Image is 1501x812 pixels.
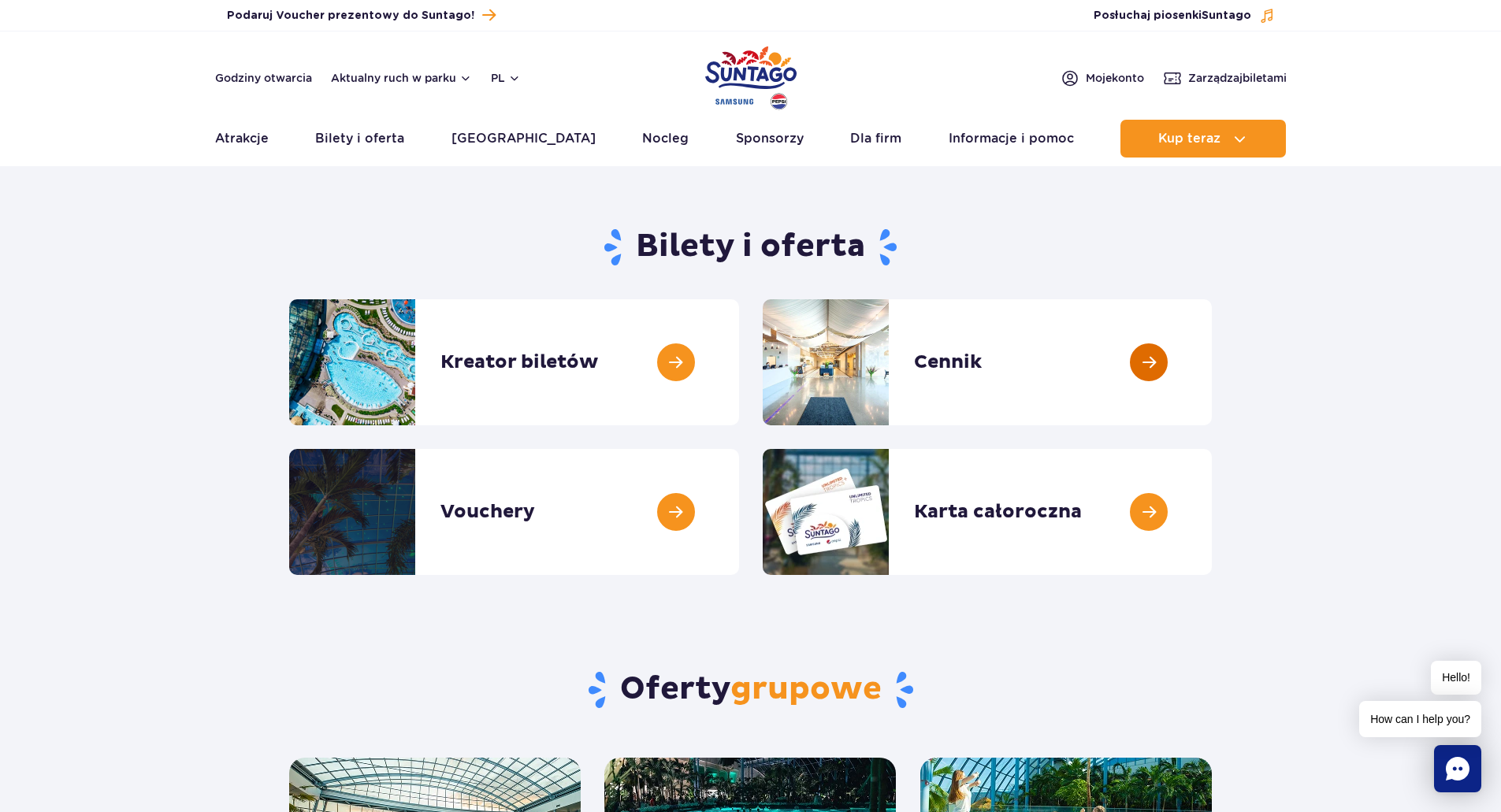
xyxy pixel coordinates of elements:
a: Nocleg [642,120,689,158]
span: Hello! [1431,661,1481,695]
a: Informacje i pomoc [949,120,1074,158]
span: Zarządzaj biletami [1188,70,1287,86]
h2: Oferty [289,669,1212,710]
span: Posłuchaj piosenki [1094,8,1251,24]
span: Moje konto [1086,70,1144,86]
button: pl [491,70,521,86]
a: Dla firm [850,120,901,158]
a: [GEOGRAPHIC_DATA] [451,120,596,158]
span: grupowe [730,669,882,709]
a: Atrakcje [215,120,269,158]
span: Suntago [1202,10,1251,21]
span: Podaruj Voucher prezentowy do Suntago! [227,8,474,24]
a: Podaruj Voucher prezentowy do Suntago! [227,5,496,26]
a: Sponsorzy [736,120,804,158]
button: Aktualny ruch w parku [331,72,472,84]
a: Park of Poland [705,39,797,112]
a: Godziny otwarcia [215,70,312,86]
a: Bilety i oferta [315,120,404,158]
span: How can I help you? [1359,701,1481,737]
a: Zarządzajbiletami [1163,69,1287,87]
span: Kup teraz [1158,132,1220,146]
button: Posłuchaj piosenkiSuntago [1094,8,1275,24]
h1: Bilety i oferta [289,227,1212,268]
div: Chat [1434,745,1481,792]
a: Mojekonto [1061,69,1144,87]
button: Kup teraz [1120,120,1286,158]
